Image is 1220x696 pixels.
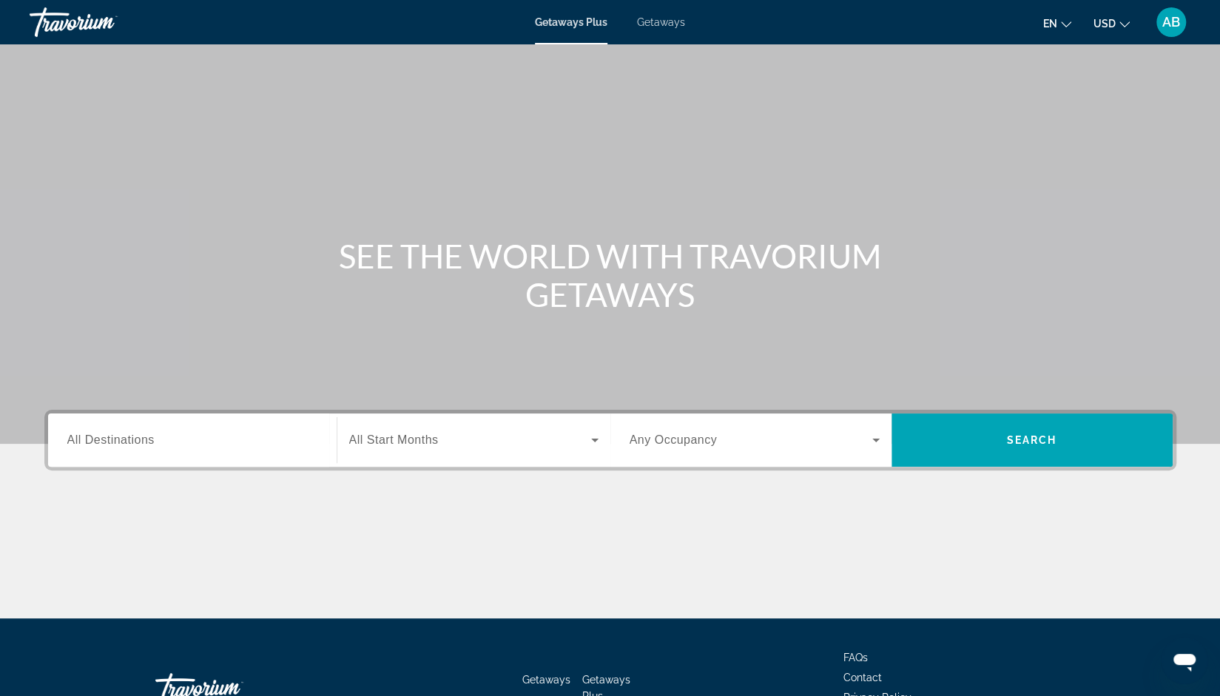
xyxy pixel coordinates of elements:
[1043,18,1057,30] span: en
[1043,13,1071,34] button: Change language
[1162,15,1180,30] span: AB
[630,433,718,446] span: Any Occupancy
[333,237,888,314] h1: SEE THE WORLD WITH TRAVORIUM GETAWAYS
[30,3,178,41] a: Travorium
[892,413,1173,467] button: Search
[1007,434,1057,446] span: Search
[1093,18,1116,30] span: USD
[1152,7,1190,38] button: User Menu
[67,433,155,446] span: All Destinations
[522,674,570,686] a: Getaways
[535,16,607,28] a: Getaways Plus
[1093,13,1130,34] button: Change currency
[637,16,685,28] a: Getaways
[1161,637,1208,684] iframe: Button to launch messaging window
[843,672,882,683] a: Contact
[349,433,439,446] span: All Start Months
[48,413,1173,467] div: Search widget
[843,652,868,663] a: FAQs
